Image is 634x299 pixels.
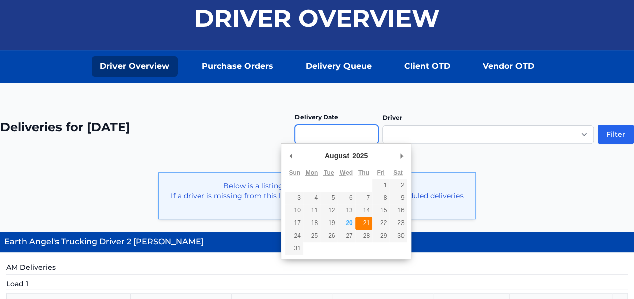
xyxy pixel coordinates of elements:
abbr: Thursday [358,169,369,176]
abbr: Wednesday [340,169,353,176]
button: 14 [355,204,372,217]
a: Purchase Orders [194,56,281,77]
div: August [323,148,351,163]
button: 13 [337,204,355,217]
button: 17 [285,217,303,230]
button: 27 [337,230,355,242]
button: 8 [372,192,389,204]
button: 22 [372,217,389,230]
button: Next Month [396,148,407,163]
button: 29 [372,230,389,242]
button: 10 [285,204,303,217]
input: Use the arrow keys to pick a date [295,125,378,144]
button: 3 [285,192,303,204]
button: 25 [303,230,320,242]
p: Below is a listing of drivers with deliveries for [DATE]. If a driver is missing from this list -... [167,181,467,211]
abbr: Monday [306,169,318,176]
button: Filter [598,125,634,144]
button: 16 [389,204,407,217]
button: 6 [337,192,355,204]
button: 4 [303,192,320,204]
a: Driver Overview [92,56,178,77]
label: Delivery Date [295,113,338,121]
button: 21 [355,217,372,230]
label: Driver [382,114,402,121]
h1: Driver Overview [194,6,440,30]
a: Client OTD [396,56,458,77]
h5: AM Deliveries [6,262,628,275]
button: 26 [320,230,337,242]
button: 11 [303,204,320,217]
button: 31 [285,242,303,255]
button: 23 [389,217,407,230]
button: 24 [285,230,303,242]
button: 30 [389,230,407,242]
button: 15 [372,204,389,217]
button: 12 [320,204,337,217]
button: 1 [372,179,389,192]
button: 5 [320,192,337,204]
abbr: Sunday [289,169,300,176]
abbr: Friday [377,169,384,176]
button: 19 [320,217,337,230]
h5: Load 1 [6,279,628,289]
a: Vendor OTD [475,56,542,77]
button: 2 [389,179,407,192]
button: 9 [389,192,407,204]
button: 20 [337,217,355,230]
button: Previous Month [285,148,296,163]
a: Delivery Queue [298,56,380,77]
div: 2025 [351,148,369,163]
button: 7 [355,192,372,204]
abbr: Tuesday [324,169,334,176]
button: 18 [303,217,320,230]
abbr: Saturday [393,169,403,176]
button: 28 [355,230,372,242]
